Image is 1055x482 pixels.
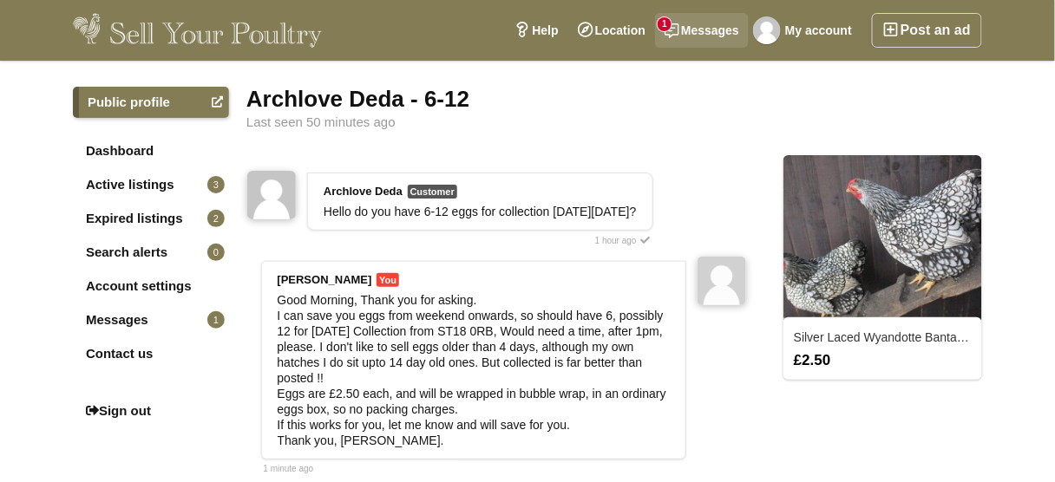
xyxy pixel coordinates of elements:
[324,204,637,219] div: Hello do you have 6-12 eggs for collection [DATE][DATE]?
[73,135,229,166] a: Dashboard
[278,273,372,286] strong: [PERSON_NAME]
[278,292,670,448] div: Good Morning, Thank you for asking. I can save you eggs from weekend onwards, so should have 6, p...
[207,176,225,193] span: 3
[207,244,225,261] span: 0
[794,330,1046,344] a: Silver Laced Wyandotte Bantam hatching eggs
[246,115,982,129] div: Last seen 50 minutes ago
[408,185,457,199] span: Customer
[73,203,229,234] a: Expired listings2
[73,304,229,335] a: Messages1
[568,13,655,48] a: Location
[783,155,982,321] img: 2407_thumbnail.jpg
[655,13,749,48] a: Messages1
[377,273,399,287] span: You
[73,270,229,302] a: Account settings
[207,311,225,329] span: 1
[73,237,229,268] a: Search alerts0
[505,13,567,48] a: Help
[207,210,225,227] span: 2
[73,13,322,48] img: Sell Your Poultry
[73,87,229,118] a: Public profile
[73,169,229,200] a: Active listings3
[324,185,403,198] strong: Archlove Deda
[785,352,980,368] div: £2.50
[73,395,229,427] a: Sign out
[698,257,746,305] img: Carol Connor
[658,17,672,31] span: 1
[73,338,229,369] a: Contact us
[872,13,982,48] a: Post an ad
[247,171,296,219] img: Archlove Deda
[749,13,862,48] a: My account
[246,87,982,111] div: Archlove Deda - 6-12
[753,16,781,44] img: Carol Connor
